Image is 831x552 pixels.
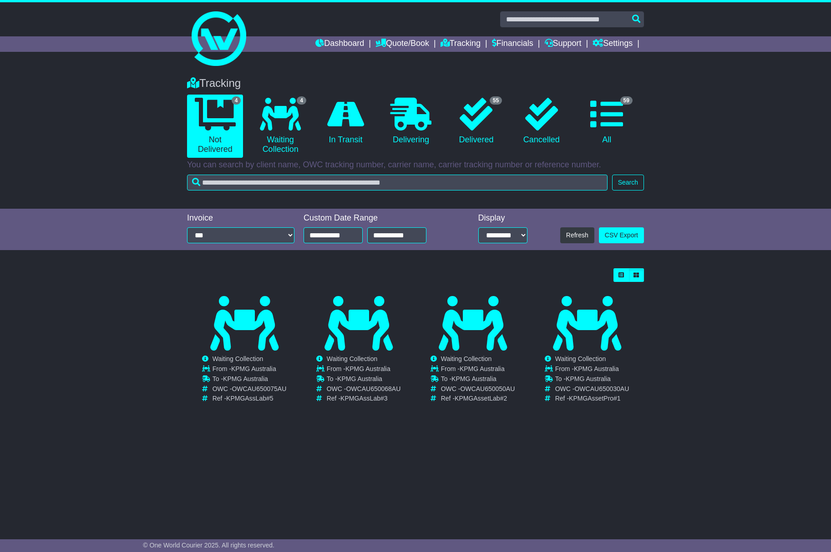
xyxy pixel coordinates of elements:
a: 55 Delivered [448,95,504,148]
span: KPMGAssLab#3 [340,395,388,402]
span: Waiting Collection [213,355,263,362]
span: KPMG Australia [223,375,268,382]
a: Cancelled [513,95,569,148]
p: You can search by client name, OWC tracking number, carrier name, carrier tracking number or refe... [187,160,644,170]
span: KPMG Australia [231,365,276,372]
span: Waiting Collection [555,355,606,362]
span: KPMG Australia [460,365,505,372]
div: Tracking [182,77,649,90]
span: KPMG Australia [451,375,497,382]
span: 55 [490,96,502,105]
td: To - [327,375,401,385]
span: KPMG Australia [337,375,382,382]
div: Display [478,213,527,223]
td: From - [327,365,401,375]
a: 4 Waiting Collection [252,95,308,158]
span: 59 [620,96,633,105]
td: OWC - [327,385,401,395]
td: To - [213,375,287,385]
td: From - [555,365,629,375]
span: KPMG Australia [566,375,611,382]
a: Dashboard [315,36,364,52]
span: KPMG Australia [345,365,390,372]
td: Ref - [327,395,401,402]
a: CSV Export [599,227,644,243]
a: Tracking [441,36,481,52]
span: KPMGAssLab#5 [226,395,274,402]
span: KPMGAssetPro#1 [569,395,621,402]
button: Refresh [560,227,594,243]
a: Quote/Book [375,36,429,52]
a: Financials [492,36,533,52]
a: Support [545,36,582,52]
td: To - [555,375,629,385]
span: 4 [232,96,241,105]
span: OWCAU650050AU [460,385,515,392]
button: Search [612,175,644,191]
span: © One World Courier 2025. All rights reserved. [143,542,274,549]
a: Settings [593,36,633,52]
td: From - [441,365,515,375]
td: Ref - [555,395,629,402]
span: Waiting Collection [441,355,492,362]
td: Ref - [441,395,515,402]
td: OWC - [213,385,287,395]
td: OWC - [555,385,629,395]
td: To - [441,375,515,385]
span: OWCAU650075AU [232,385,286,392]
div: Invoice [187,213,294,223]
span: 4 [297,96,306,105]
a: In Transit [318,95,374,148]
td: Ref - [213,395,287,402]
a: 4 Not Delivered [187,95,243,158]
span: KPMGAssetLab#2 [455,395,507,402]
td: From - [213,365,287,375]
span: OWCAU650068AU [346,385,400,392]
span: OWCAU650030AU [574,385,629,392]
a: Delivering [383,95,439,148]
span: KPMG Australia [574,365,619,372]
a: 59 All [579,95,635,148]
td: OWC - [441,385,515,395]
span: Waiting Collection [327,355,378,362]
div: Custom Date Range [304,213,450,223]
